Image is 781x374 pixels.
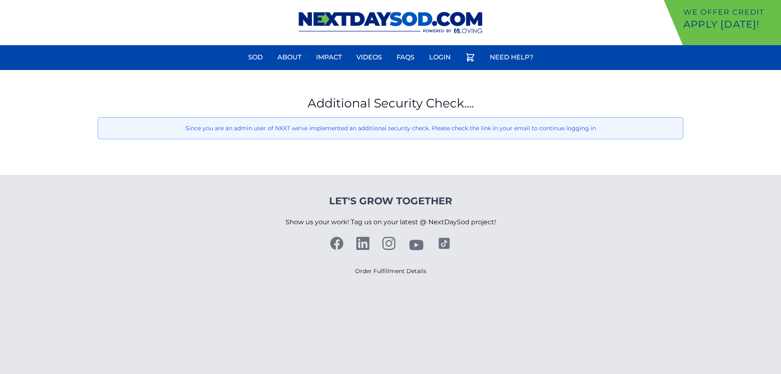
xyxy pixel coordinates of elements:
a: FAQs [392,48,419,67]
h1: Additional Security Check.... [98,96,683,111]
h4: Let's Grow Together [286,195,496,208]
p: Apply [DATE]! [683,18,778,31]
p: Since you are an admin user of NXXT we've implemented an additional security check. Please check ... [105,124,676,132]
a: Sod [243,48,268,67]
a: About [273,48,306,67]
p: We offer Credit [683,7,778,18]
a: Impact [311,48,347,67]
p: Show us your work! Tag us on your latest @ NextDaySod project! [286,208,496,237]
a: Need Help? [485,48,538,67]
a: Order Fulfillment Details [355,267,426,275]
a: Login [424,48,456,67]
a: Videos [351,48,387,67]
